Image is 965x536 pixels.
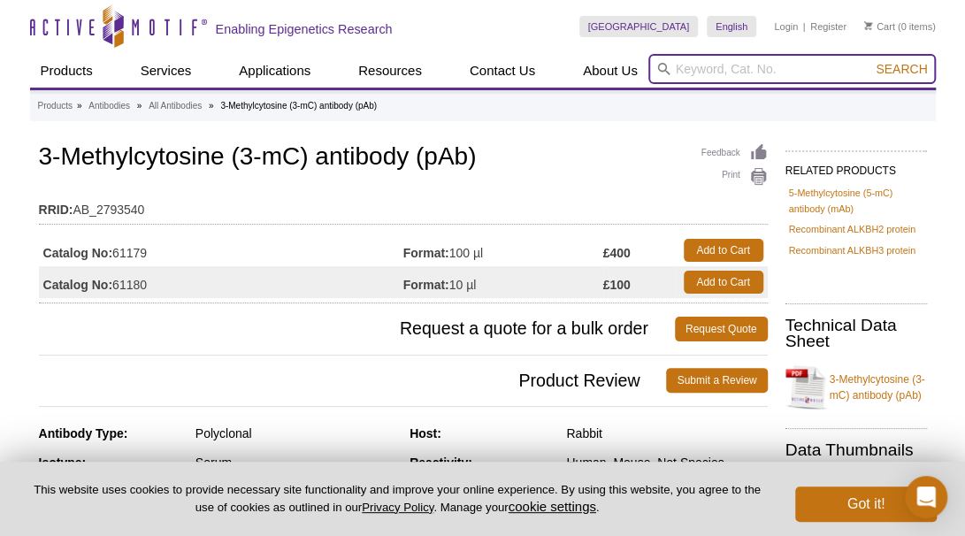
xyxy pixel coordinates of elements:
li: | [803,16,806,37]
li: » [209,101,214,111]
a: Print [701,167,768,187]
a: Recombinant ALKBH2 protein [789,221,915,237]
span: Product Review [39,368,667,393]
a: 3-Methylcytosine (3-mC) antibody (pAb) [785,361,927,414]
strong: RRID: [39,202,73,218]
strong: Catalog No: [43,277,113,293]
strong: £100 [603,277,631,293]
a: Antibodies [88,98,130,114]
li: » [77,101,82,111]
button: cookie settings [509,499,596,514]
p: This website uses cookies to provide necessary site functionality and improve your online experie... [28,482,766,516]
h1: 3-Methylcytosine (3-mC) antibody (pAb) [39,143,768,173]
td: AB_2793540 [39,191,768,219]
li: » [137,101,142,111]
a: Login [774,20,798,33]
li: 3-Methylcytosine (3-mC) antibody (pAb) [220,101,377,111]
a: Applications [228,54,321,88]
a: Services [130,54,203,88]
h2: Enabling Epigenetics Research [216,21,393,37]
strong: Format: [403,277,449,293]
strong: Catalog No: [43,245,113,261]
a: Cart [864,20,895,33]
a: Resources [348,54,433,88]
a: Feedback [701,143,768,163]
h2: Data Thumbnails [785,442,927,458]
a: Register [810,20,846,33]
a: Products [30,54,103,88]
strong: Antibody Type: [39,426,128,440]
a: Products [38,98,73,114]
a: Privacy Policy [362,501,433,514]
a: English [707,16,756,37]
button: Got it! [795,486,937,522]
h2: Technical Data Sheet [785,318,927,349]
a: [GEOGRAPHIC_DATA] [579,16,699,37]
h2: RELATED PRODUCTS [785,150,927,182]
div: Open Intercom Messenger [905,476,947,518]
a: Add to Cart [684,239,763,262]
strong: Format: [403,245,449,261]
div: Rabbit [566,425,767,441]
span: Search [876,62,927,76]
td: 100 µl [403,234,603,266]
a: Recombinant ALKBH3 protein [789,242,915,258]
strong: Host: [410,426,441,440]
div: Serum [195,455,396,471]
input: Keyword, Cat. No. [648,54,936,84]
strong: £400 [603,245,631,261]
div: Human, Mouse, Not Species Specific [566,455,767,486]
strong: Isotype: [39,456,87,470]
a: Submit a Review [666,368,767,393]
a: 5-Methylcytosine (5-mC) antibody (mAb) [789,185,923,217]
strong: Reactivity: [410,456,472,470]
a: Contact Us [459,54,546,88]
button: Search [870,61,932,77]
div: Polyclonal [195,425,396,441]
a: All Antibodies [149,98,202,114]
li: (0 items) [864,16,936,37]
a: About Us [572,54,648,88]
td: 61180 [39,266,403,298]
img: Your Cart [864,21,872,30]
td: 61179 [39,234,403,266]
td: 10 µl [403,266,603,298]
a: Request Quote [675,317,768,341]
span: Request a quote for a bulk order [39,317,675,341]
a: Add to Cart [684,271,763,294]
